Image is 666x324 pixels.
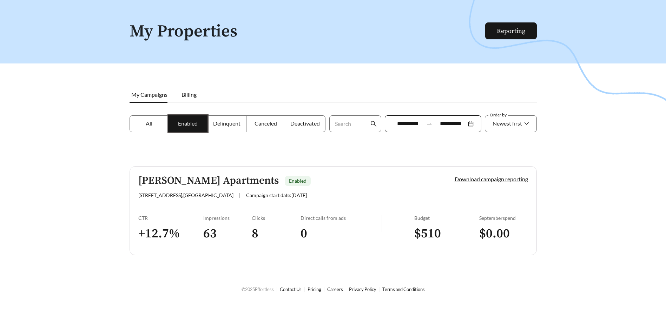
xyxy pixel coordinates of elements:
span: All [146,120,152,127]
span: Enabled [289,178,306,184]
h1: My Properties [130,22,486,41]
h3: $ 0.00 [479,226,528,242]
span: Campaign start date: [DATE] [246,192,307,198]
h3: + 12.7 % [138,226,203,242]
div: CTR [138,215,203,221]
div: September spend [479,215,528,221]
h3: 63 [203,226,252,242]
h3: 8 [252,226,301,242]
span: swap-right [426,121,433,127]
span: Enabled [178,120,198,127]
img: line [382,215,382,232]
span: search [370,121,377,127]
span: Deactivated [290,120,320,127]
div: Impressions [203,215,252,221]
a: Download campaign reporting [455,176,528,182]
span: [STREET_ADDRESS] , [GEOGRAPHIC_DATA] [138,192,233,198]
span: Newest first [493,120,522,127]
a: Reporting [497,27,525,35]
h3: $ 510 [414,226,479,242]
div: Budget [414,215,479,221]
a: [PERSON_NAME] ApartmentsEnabled[STREET_ADDRESS],[GEOGRAPHIC_DATA]|Campaign start date:[DATE]Downl... [130,166,537,255]
span: Billing [182,91,197,98]
h5: [PERSON_NAME] Apartments [138,175,279,187]
span: Canceled [255,120,277,127]
button: Reporting [485,22,537,39]
span: | [239,192,240,198]
span: Delinquent [213,120,240,127]
span: to [426,121,433,127]
span: My Campaigns [131,91,167,98]
div: Clicks [252,215,301,221]
div: Direct calls from ads [301,215,382,221]
h3: 0 [301,226,382,242]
